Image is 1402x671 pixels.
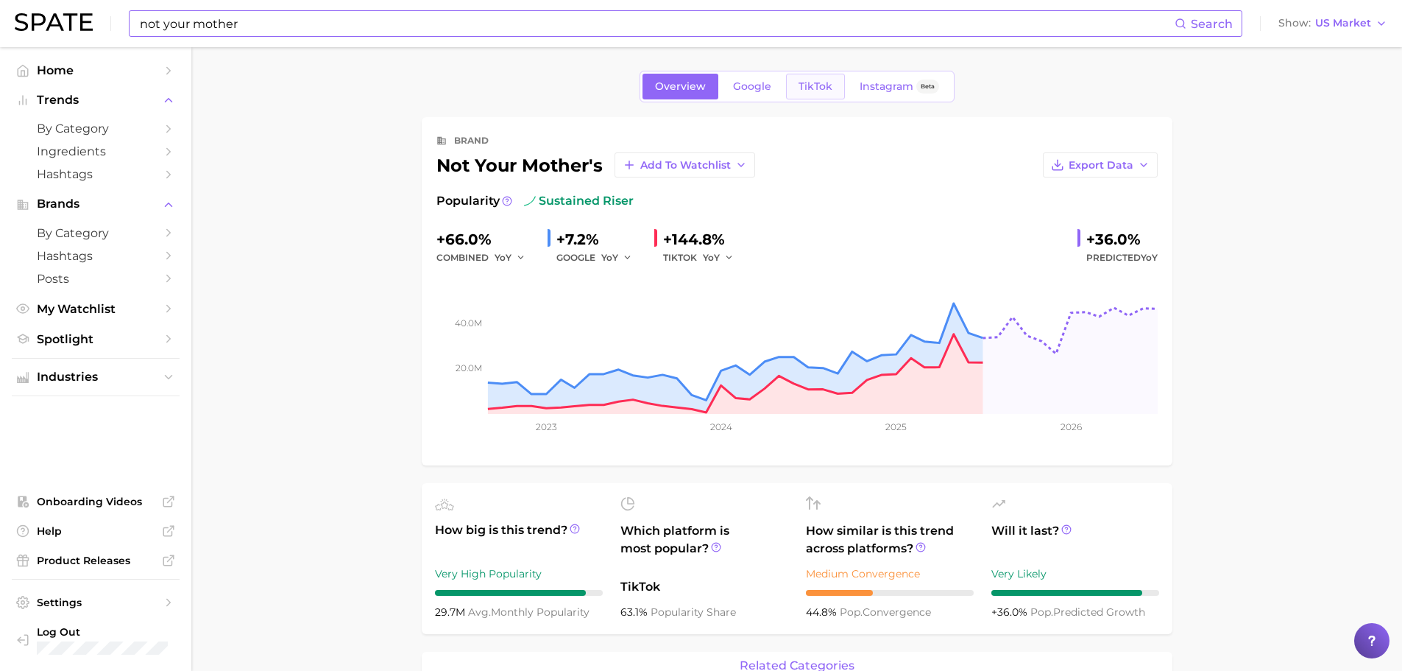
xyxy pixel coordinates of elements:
[721,74,784,99] a: Google
[651,605,736,619] span: popularity share
[12,591,180,614] a: Settings
[37,226,155,240] span: by Category
[1043,152,1158,178] button: Export Data
[468,605,491,619] abbr: average
[12,245,180,267] a: Hashtags
[663,228,744,251] div: +144.8%
[1060,421,1081,432] tspan: 2026
[703,249,734,267] button: YoY
[1141,252,1158,263] span: YoY
[642,74,718,99] a: Overview
[12,222,180,245] a: by Category
[885,421,907,432] tspan: 2025
[806,565,974,583] div: Medium Convergence
[991,605,1030,619] span: +36.0%
[991,590,1159,596] div: 9 / 10
[12,328,180,351] a: Spotlight
[37,122,155,136] span: by Category
[435,590,603,596] div: 9 / 10
[12,549,180,572] a: Product Releases
[495,251,511,264] span: YoY
[786,74,845,99] a: TikTok
[37,94,155,107] span: Trends
[1030,605,1145,619] span: predicted growth
[12,193,180,215] button: Brands
[806,605,840,619] span: 44.8%
[436,192,500,210] span: Popularity
[655,80,706,93] span: Overview
[12,298,180,320] a: My Watchlist
[435,565,603,583] div: Very High Popularity
[556,228,642,251] div: +7.2%
[436,152,755,178] div: not your mother's
[601,249,633,267] button: YoY
[37,302,155,316] span: My Watchlist
[37,495,155,508] span: Onboarding Videos
[12,267,180,290] a: Posts
[806,590,974,596] div: 4 / 10
[435,605,468,619] span: 29.7m
[733,80,771,93] span: Google
[12,491,180,513] a: Onboarding Videos
[601,251,618,264] span: YoY
[12,140,180,163] a: Ingredients
[454,132,489,150] div: brand
[12,621,180,659] a: Log out. Currently logged in with e-mail michelle.ng@mavbeautybrands.com.
[524,192,634,210] span: sustained riser
[840,605,863,619] abbr: popularity index
[860,80,913,93] span: Instagram
[12,117,180,140] a: by Category
[840,605,931,619] span: convergence
[806,522,974,558] span: How similar is this trend across platforms?
[1275,14,1391,33] button: ShowUS Market
[1278,19,1311,27] span: Show
[799,80,832,93] span: TikTok
[15,13,93,31] img: SPATE
[37,596,155,609] span: Settings
[37,249,155,263] span: Hashtags
[921,80,935,93] span: Beta
[991,522,1159,558] span: Will it last?
[620,605,651,619] span: 63.1%
[37,63,155,77] span: Home
[12,520,180,542] a: Help
[436,249,536,267] div: combined
[12,366,180,388] button: Industries
[12,163,180,186] a: Hashtags
[615,152,755,178] button: Add to Watchlist
[847,74,952,99] a: InstagramBeta
[37,167,155,181] span: Hashtags
[1030,605,1053,619] abbr: popularity index
[620,578,788,596] span: TikTok
[1315,19,1371,27] span: US Market
[1191,17,1233,31] span: Search
[1086,228,1158,251] div: +36.0%
[556,249,642,267] div: GOOGLE
[1086,249,1158,267] span: Predicted
[640,159,731,172] span: Add to Watchlist
[991,565,1159,583] div: Very Likely
[12,89,180,111] button: Trends
[12,59,180,82] a: Home
[703,251,720,264] span: YoY
[37,332,155,346] span: Spotlight
[37,144,155,158] span: Ingredients
[435,521,603,558] span: How big is this trend?
[535,421,556,432] tspan: 2023
[37,625,227,639] span: Log Out
[138,11,1175,36] input: Search here for a brand, industry, or ingredient
[37,524,155,538] span: Help
[495,249,526,267] button: YoY
[1069,159,1133,172] span: Export Data
[709,421,732,432] tspan: 2024
[524,195,536,207] img: sustained riser
[37,370,155,384] span: Industries
[436,228,536,251] div: +66.0%
[620,522,788,571] span: Which platform is most popular?
[468,605,590,619] span: monthly popularity
[37,197,155,211] span: Brands
[37,272,155,286] span: Posts
[37,554,155,567] span: Product Releases
[663,249,744,267] div: TIKTOK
